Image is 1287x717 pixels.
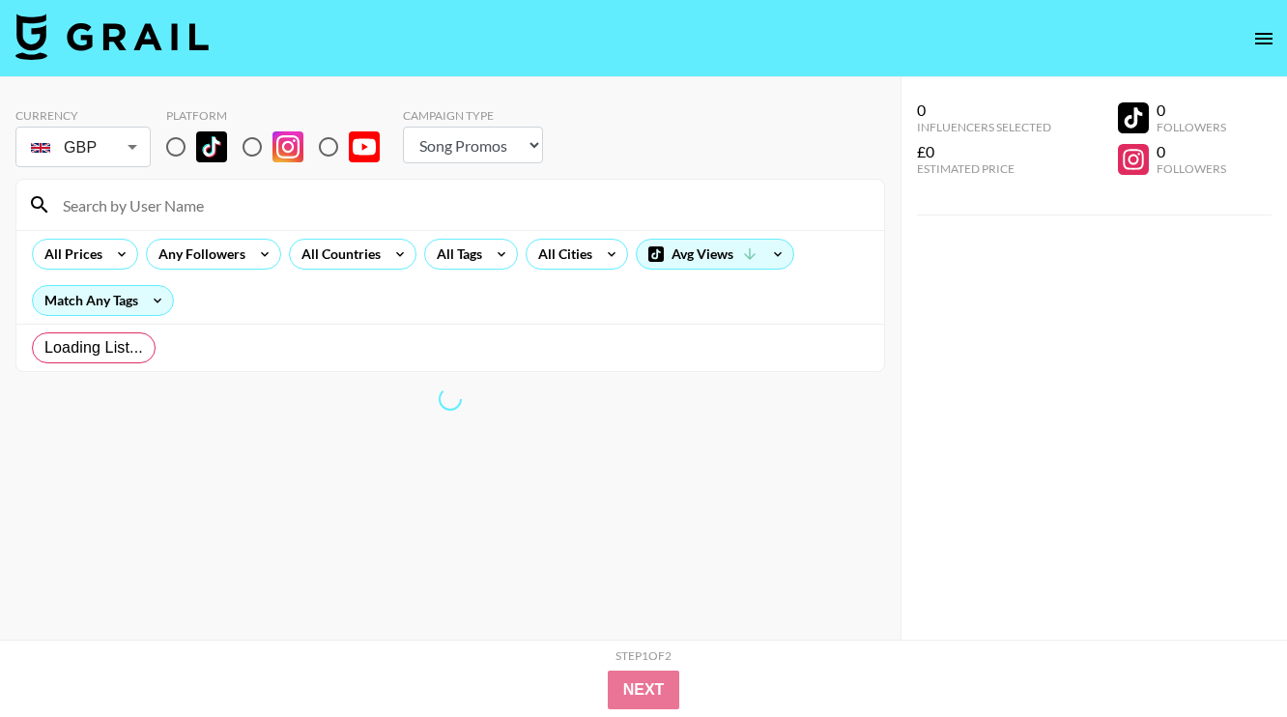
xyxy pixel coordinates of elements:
img: Instagram [272,131,303,162]
div: Campaign Type [403,108,543,123]
div: Match Any Tags [33,286,173,315]
div: 0 [917,100,1051,120]
div: Avg Views [637,240,793,269]
div: Followers [1157,161,1226,176]
div: All Tags [425,240,486,269]
div: GBP [19,130,147,164]
div: Estimated Price [917,161,1051,176]
div: All Countries [290,240,385,269]
button: Next [608,671,680,709]
div: 0 [1157,142,1226,161]
div: All Prices [33,240,106,269]
button: open drawer [1244,19,1283,58]
span: Refreshing exchangeRatesNew, lists, bookers, clients, countries, tags, cities, talent, talent... [435,384,466,415]
span: Loading List... [44,336,143,359]
img: TikTok [196,131,227,162]
div: Step 1 of 2 [615,648,672,663]
div: Currency [15,108,151,123]
div: £0 [917,142,1051,161]
div: 0 [1157,100,1226,120]
div: Any Followers [147,240,249,269]
input: Search by User Name [51,189,872,220]
img: Grail Talent [15,14,209,60]
div: Platform [166,108,395,123]
div: All Cities [527,240,596,269]
div: Followers [1157,120,1226,134]
div: Influencers Selected [917,120,1051,134]
img: YouTube [349,131,380,162]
